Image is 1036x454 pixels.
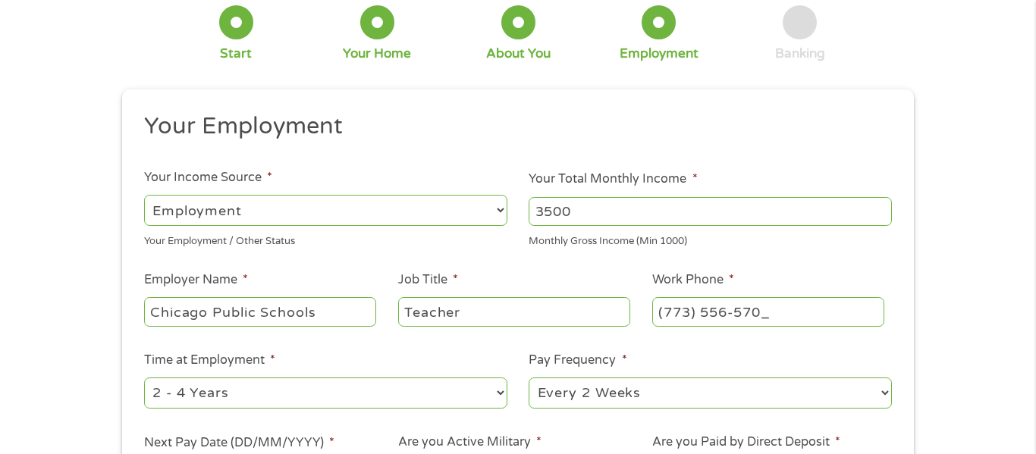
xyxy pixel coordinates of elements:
[144,229,507,249] div: Your Employment / Other Status
[652,297,884,326] input: (231) 754-4010
[620,45,699,62] div: Employment
[529,229,892,249] div: Monthly Gross Income (Min 1000)
[220,45,252,62] div: Start
[398,297,630,326] input: Cashier
[343,45,411,62] div: Your Home
[144,272,248,288] label: Employer Name
[398,272,458,288] label: Job Title
[398,434,542,450] label: Are you Active Military
[486,45,551,62] div: About You
[529,197,892,226] input: 1800
[144,111,881,142] h2: Your Employment
[775,45,825,62] div: Banking
[144,297,376,326] input: Walmart
[652,272,734,288] label: Work Phone
[144,352,275,368] label: Time at Employment
[529,352,626,368] label: Pay Frequency
[144,435,334,451] label: Next Pay Date (DD/MM/YYYY)
[144,170,272,186] label: Your Income Source
[652,434,840,450] label: Are you Paid by Direct Deposit
[529,171,697,187] label: Your Total Monthly Income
